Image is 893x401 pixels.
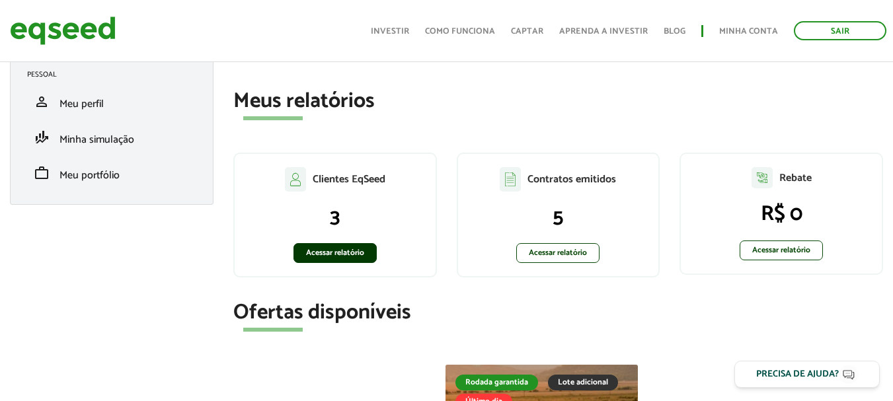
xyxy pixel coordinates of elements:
li: Meu portfólio [17,155,206,191]
a: Investir [371,27,409,36]
p: 5 [471,205,646,230]
img: EqSeed [10,13,116,48]
a: Sair [794,21,886,40]
a: Captar [511,27,543,36]
h2: Meus relatórios [233,90,883,113]
span: Meu perfil [59,95,104,113]
div: Lote adicional [548,375,618,390]
p: Clientes EqSeed [313,173,385,186]
span: Meu portfólio [59,166,120,184]
a: finance_modeMinha simulação [27,129,196,145]
div: Rodada garantida [455,375,538,390]
a: Acessar relatório [293,243,377,263]
a: Acessar relatório [740,240,823,260]
p: 3 [248,205,422,230]
span: finance_mode [34,129,50,145]
a: Aprenda a investir [559,27,648,36]
span: work [34,165,50,181]
h2: Pessoal [27,71,206,79]
span: person [34,94,50,110]
img: agent-clientes.svg [285,167,306,191]
p: Contratos emitidos [527,173,616,186]
a: Acessar relatório [516,243,600,263]
a: workMeu portfólio [27,165,196,181]
a: personMeu perfil [27,94,196,110]
a: Como funciona [425,27,495,36]
h2: Ofertas disponíveis [233,301,883,324]
li: Meu perfil [17,84,206,120]
p: Rebate [779,172,812,184]
img: agent-relatorio.svg [752,167,773,188]
span: Minha simulação [59,131,134,149]
p: R$ 0 [694,201,869,227]
li: Minha simulação [17,120,206,155]
img: agent-contratos.svg [500,167,521,192]
a: Minha conta [719,27,778,36]
a: Blog [664,27,685,36]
